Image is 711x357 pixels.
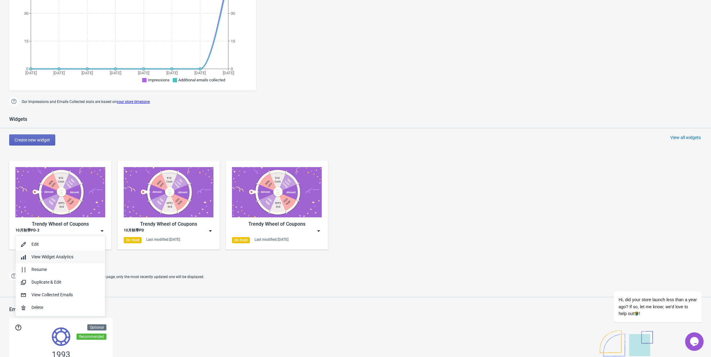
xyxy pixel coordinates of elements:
div: Edit [31,241,100,248]
tspan: 0 [231,67,233,71]
button: View Collected Emails [15,289,105,301]
img: trendy_game.png [15,167,105,217]
div: Optional [87,324,106,330]
div: Trendy Wheel of Coupons [232,220,322,228]
span: Our Impressions and Emails Collected stats are based on . [22,97,151,107]
img: help.png [9,271,19,281]
tspan: [DATE] [53,71,65,75]
button: View Widget Analytics [15,251,105,263]
button: Resume [15,263,105,276]
iframe: chat widget [685,332,705,351]
tspan: 30 [231,11,235,16]
img: dropdown.png [316,228,322,234]
div: Recommended [76,334,106,340]
tspan: 0 [26,67,28,71]
tspan: [DATE] [223,71,234,75]
iframe: chat widget [594,236,705,329]
div: Trendy Wheel of Coupons [15,220,105,228]
tspan: [DATE] [138,71,149,75]
img: tokens.svg [52,327,70,346]
div: Last modified: [DATE] [254,237,288,242]
div: On Hold [232,237,250,243]
button: Create new widget [9,134,55,146]
tspan: 15 [231,39,235,43]
div: Resume [31,266,100,273]
tspan: 30 [24,11,28,16]
span: Create new widget [14,137,50,142]
div: View all widgets [670,134,701,141]
tspan: [DATE] [25,71,37,75]
div: Delete [31,304,100,311]
div: View Collected Emails [31,292,100,298]
span: If two Widgets are enabled and targeting the same page, only the most recently updated one will b... [22,272,204,282]
img: dropdown.png [207,228,213,234]
div: Trendy Wheel of Coupons [124,220,213,228]
div: 10月秋季PD [124,228,144,234]
span: View Widget Analytics [31,254,73,259]
button: Edit [15,238,105,251]
img: dropdown.png [99,228,105,234]
tspan: [DATE] [166,71,178,75]
span: Additional emails collected [178,78,225,82]
tspan: [DATE] [81,71,93,75]
tspan: [DATE] [110,71,121,75]
tspan: [DATE] [194,71,206,75]
div: Last modified: [DATE] [146,237,180,242]
img: trendy_game.png [232,167,322,217]
button: Duplicate & Edit [15,276,105,289]
a: your store timezone [117,100,150,104]
img: trendy_game.png [124,167,213,217]
div: On Hold [124,237,142,243]
button: Delete [15,301,105,314]
span: Impressions [148,78,170,82]
img: help.png [9,97,19,106]
div: Duplicate & Edit [31,279,100,285]
div: 10月秋季PD-2 [15,228,39,234]
tspan: 15 [24,39,28,43]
